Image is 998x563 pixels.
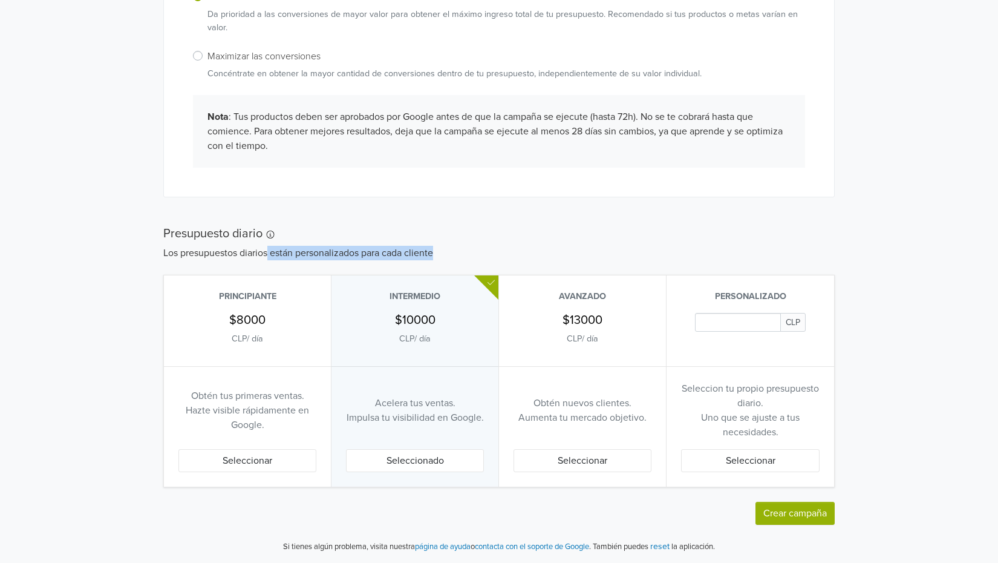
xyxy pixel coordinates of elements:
p: También puedes la aplicación. [591,539,715,553]
div: : Tus productos deben ser aprobados por Google antes de que la campaña se ejecute (hasta 72h). No... [193,95,805,168]
h5: $8000 [229,313,266,328]
button: Seleccionar [514,449,651,472]
p: CLP / día [567,332,598,346]
p: Acelera tus ventas. [375,396,455,410]
h5: Presupuesto diario [163,226,835,241]
h6: Maximizar las conversiones [207,51,702,62]
p: CLP / día [232,332,263,346]
input: Daily Custom Budget [695,313,781,332]
p: Aumenta tu mercado objetivo. [518,410,647,425]
p: Avanzado [514,290,651,303]
a: página de ayuda [415,542,471,551]
button: Seleccionar [178,449,316,472]
p: Obtén nuevos clientes. [533,396,631,410]
h5: $13000 [563,313,602,328]
p: Principiante [178,290,316,303]
span: CLP [780,313,806,332]
a: contacta con el soporte de Google [475,542,589,551]
p: CLP / día [399,332,431,346]
p: Intermedio [346,290,484,303]
p: Uno que se ajuste a tus necesidades. [681,410,820,440]
h5: $10000 [395,313,435,328]
p: Obtén tus primeras ventas. [191,389,304,403]
b: Nota [207,111,229,123]
p: Si tienes algún problema, visita nuestra o . [283,541,591,553]
p: Da prioridad a las conversiones de mayor valor para obtener el máximo ingreso total de tu presupu... [207,8,805,34]
p: Seleccion tu propio presupuesto diario. [681,381,820,410]
p: Los presupuestos diarios están personalizados para cada cliente [163,246,835,260]
p: Impulsa tu visibilidad en Google. [347,410,484,425]
button: Seleccionado [346,449,484,472]
p: Hazte visible rápidamente en Google. [178,403,316,432]
button: Seleccionar [681,449,820,472]
p: Concéntrate en obtener la mayor cantidad de conversiones dentro de tu presupuesto, independientem... [207,67,702,81]
button: reset [650,539,670,553]
p: Personalizado [681,290,820,303]
button: Crear campaña [755,502,835,525]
